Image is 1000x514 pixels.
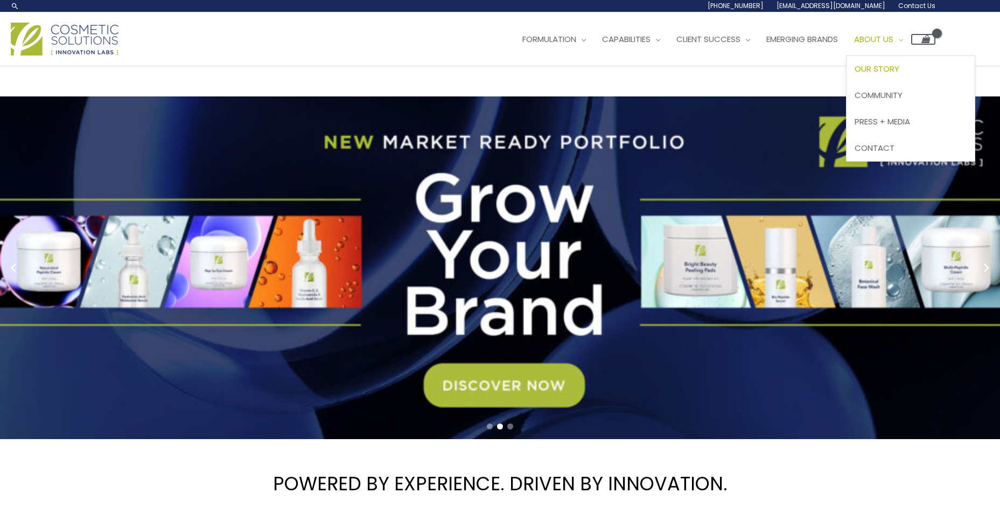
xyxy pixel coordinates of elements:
[668,23,758,55] a: Client Success
[11,23,118,55] img: Cosmetic Solutions Logo
[522,33,576,45] span: Formulation
[855,142,894,154] span: Contact
[855,116,910,127] span: Press + Media
[766,33,838,45] span: Emerging Brands
[855,89,903,101] span: Community
[847,82,975,109] a: Community
[708,1,764,10] span: [PHONE_NUMBER]
[847,135,975,161] a: Contact
[758,23,846,55] a: Emerging Brands
[855,63,899,74] span: Our Story
[487,423,493,429] span: Go to slide 1
[507,423,513,429] span: Go to slide 3
[846,23,911,55] a: About Us
[11,2,19,10] a: Search icon link
[898,1,935,10] span: Contact Us
[602,33,651,45] span: Capabilities
[5,260,22,276] button: Previous slide
[497,423,503,429] span: Go to slide 2
[514,23,594,55] a: Formulation
[777,1,885,10] span: [EMAIL_ADDRESS][DOMAIN_NAME]
[594,23,668,55] a: Capabilities
[506,23,935,55] nav: Site Navigation
[676,33,740,45] span: Client Success
[847,108,975,135] a: Press + Media
[854,33,893,45] span: About Us
[847,56,975,82] a: Our Story
[978,260,995,276] button: Next slide
[911,34,935,45] a: View Shopping Cart, empty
